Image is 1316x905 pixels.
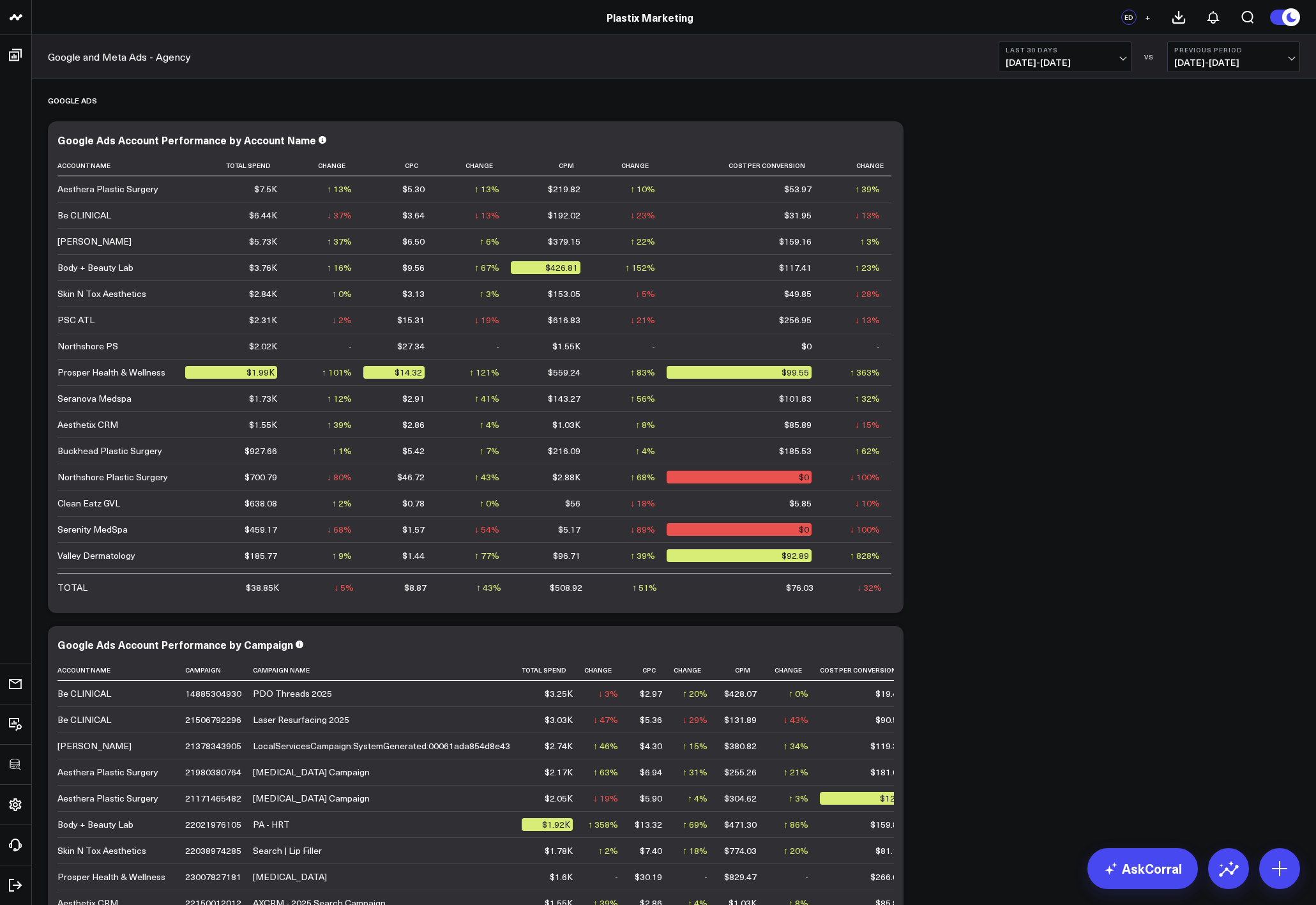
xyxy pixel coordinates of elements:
div: $0 [667,523,811,536]
div: VS [1138,53,1161,61]
th: Cpm [719,660,768,681]
div: ↓ 28% [855,287,880,300]
div: $266.68 [870,871,903,883]
div: 21171465482 [185,792,241,805]
div: TOTAL [57,581,87,594]
div: $153.05 [548,287,580,300]
div: $5.30 [402,183,425,195]
div: $6.94 [640,766,662,779]
div: $9.56 [402,261,425,274]
div: $216.09 [548,445,580,457]
div: Google Ads Account Performance by Campaign [57,637,293,651]
div: $2.91 [402,392,425,405]
div: ↑ 2% [332,497,352,510]
div: $3.76K [249,261,277,274]
div: $380.82 [724,740,757,752]
div: ↑ 20% [783,844,808,857]
div: $185.77 [245,549,277,562]
div: ↓ 18% [630,497,655,510]
div: $49.85 [784,287,812,300]
div: $56 [565,497,580,510]
div: ↑ 4% [480,418,499,431]
div: $426.81 [511,261,580,274]
div: $7.40 [640,844,662,857]
div: $5.42 [402,445,425,457]
div: ↑ 39% [327,418,352,431]
div: ↑ 56% [630,392,655,405]
div: Skin N Tox Aesthetics [57,844,146,857]
div: ↓ 2% [332,314,352,326]
div: ↑ 6% [480,235,499,248]
div: ↓ 13% [855,314,880,326]
div: $185.53 [779,445,812,457]
div: $5.90 [640,792,662,805]
div: Clean Eatz GVL [57,497,120,510]
div: ↓ 5% [334,581,354,594]
div: ↓ 29% [683,713,707,726]
div: ↑ 0% [480,497,499,510]
div: ↑ 358% [588,818,618,831]
span: [DATE] - [DATE] [1174,57,1293,68]
div: ↑ 101% [322,366,352,379]
div: $92.89 [667,549,811,562]
div: ↑ 32% [855,392,880,405]
div: Seranova Medspa [57,392,132,405]
div: $128 [820,792,903,805]
div: $1.92K [522,818,573,831]
div: - [805,871,808,883]
div: Aesthera Plastic Surgery [57,792,158,805]
div: ↓ 19% [593,792,618,805]
div: ↑ 37% [327,235,352,248]
div: - [496,340,499,353]
div: $131.89 [724,713,757,726]
div: ↑ 4% [635,445,655,457]
div: $700.79 [245,471,277,483]
div: $616.83 [548,314,580,326]
div: Serenity MedSpa [57,523,128,536]
div: ↑ 0% [789,687,808,700]
div: $3.03K [545,713,573,726]
div: $3.13 [402,287,425,300]
th: Change [768,660,820,681]
div: Aesthetix CRM [57,418,118,431]
div: $6.44K [249,209,277,222]
button: + [1140,10,1155,25]
div: ↓ 68% [327,523,352,536]
a: Google and Meta Ads - Agency [48,50,191,64]
div: $428.07 [724,687,757,700]
div: ↓ 5% [635,287,655,300]
th: Campaign Name [253,660,522,681]
div: $2.84K [249,287,277,300]
span: [DATE] - [DATE] [1006,57,1124,68]
div: - [704,871,707,883]
div: $5.17 [558,523,580,536]
div: $219.82 [548,183,580,195]
button: Previous Period[DATE]-[DATE] [1167,42,1300,72]
div: Prosper Health & Wellness [57,871,165,883]
div: [MEDICAL_DATA] Campaign [253,766,370,779]
div: ↑ 0% [332,287,352,300]
div: [MEDICAL_DATA] [253,871,327,883]
div: $81.10 [875,844,903,857]
div: ↑ 13% [474,183,499,195]
div: 22021976105 [185,818,241,831]
div: $0 [667,471,811,483]
div: $1.73K [249,392,277,405]
div: $774.03 [724,844,757,857]
div: ↑ 86% [783,818,808,831]
div: ↑ 3% [480,287,499,300]
div: ↑ 152% [625,261,655,274]
div: 23007827181 [185,871,241,883]
div: $459.17 [245,523,277,536]
div: Google Ads [48,86,97,115]
div: Prosper Health & Wellness [57,366,165,379]
div: $6.50 [402,235,425,248]
div: $4.30 [640,740,662,752]
th: Account Name [57,155,185,176]
div: ↑ 363% [850,366,880,379]
div: $255.26 [724,766,757,779]
div: ↑ 77% [474,549,499,562]
div: $0 [801,340,812,353]
div: ED [1121,10,1137,25]
div: $90.56 [875,713,903,726]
